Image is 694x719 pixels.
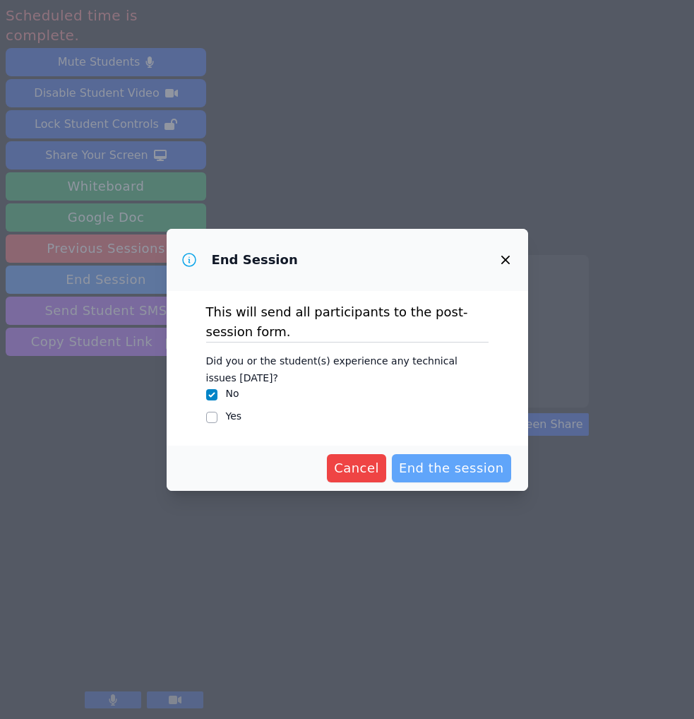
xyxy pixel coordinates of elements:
label: Yes [226,410,242,422]
span: Cancel [334,458,379,478]
label: No [226,388,239,399]
p: This will send all participants to the post-session form. [206,302,489,342]
button: Cancel [327,454,386,482]
legend: Did you or the student(s) experience any technical issues [DATE]? [206,348,489,386]
button: End the session [392,454,511,482]
h3: End Session [212,251,298,268]
span: End the session [399,458,504,478]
